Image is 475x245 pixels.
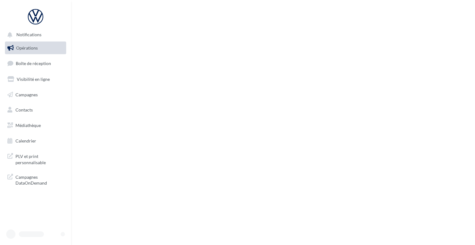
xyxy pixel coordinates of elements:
[4,57,67,70] a: Boîte de réception
[4,103,67,116] a: Contacts
[15,152,64,165] span: PLV et print personnalisable
[15,123,41,128] span: Médiathèque
[16,45,38,50] span: Opérations
[17,77,50,82] span: Visibilité en ligne
[4,119,67,132] a: Médiathèque
[4,150,67,168] a: PLV et print personnalisable
[4,42,67,55] a: Opérations
[4,170,67,189] a: Campagnes DataOnDemand
[4,73,67,86] a: Visibilité en ligne
[16,61,51,66] span: Boîte de réception
[15,138,36,143] span: Calendrier
[16,32,41,37] span: Notifications
[4,88,67,101] a: Campagnes
[15,107,33,112] span: Contacts
[4,134,67,147] a: Calendrier
[15,92,38,97] span: Campagnes
[15,173,64,186] span: Campagnes DataOnDemand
